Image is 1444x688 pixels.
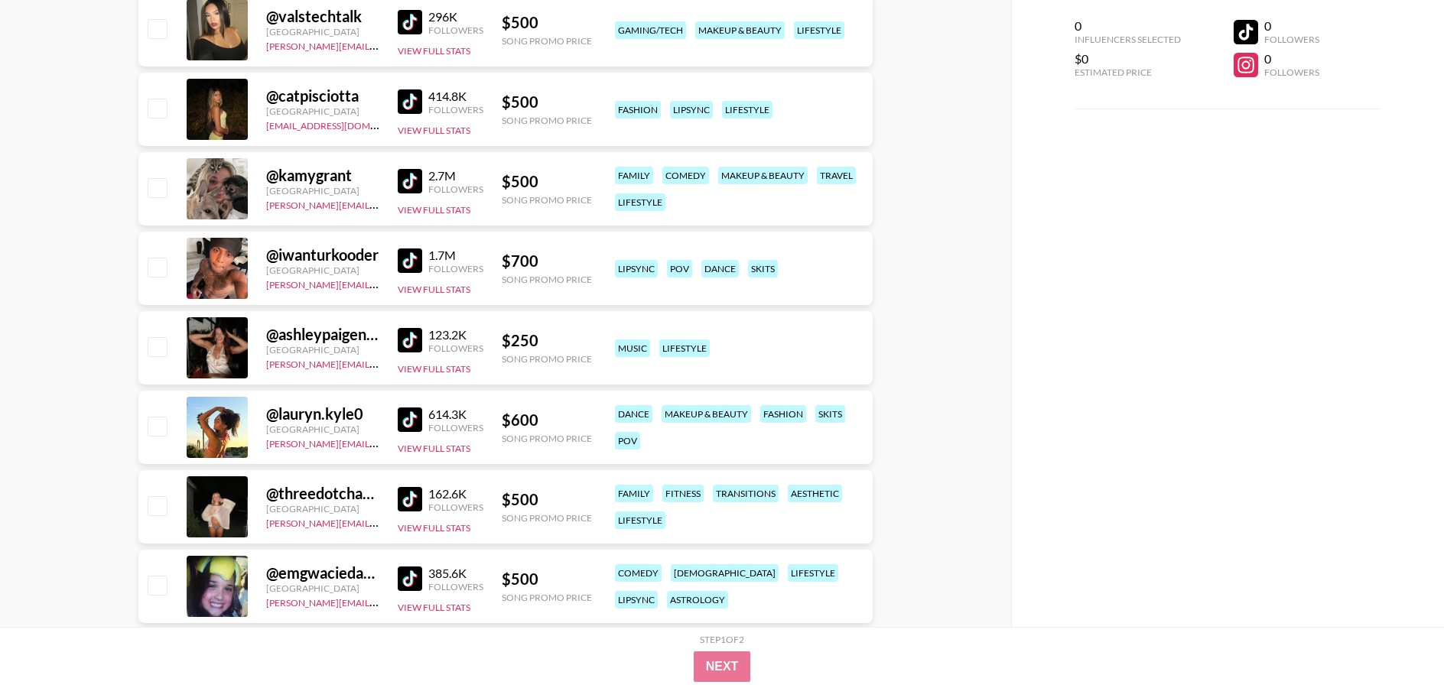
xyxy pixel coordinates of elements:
[266,26,379,37] div: [GEOGRAPHIC_DATA]
[1075,67,1181,78] div: Estimated Price
[266,37,565,52] a: [PERSON_NAME][EMAIL_ADDRESS][PERSON_NAME][DOMAIN_NAME]
[700,634,744,645] div: Step 1 of 2
[266,105,379,117] div: [GEOGRAPHIC_DATA]
[266,264,379,276] div: [GEOGRAPHIC_DATA]
[615,511,665,529] div: lifestyle
[615,21,686,39] div: gaming/tech
[615,339,650,357] div: music
[398,10,422,34] img: TikTok
[428,89,483,104] div: 414.8K
[1264,51,1319,67] div: 0
[502,512,592,524] div: Song Promo Price
[694,651,751,682] button: Next
[398,45,470,57] button: View Full Stats
[615,167,653,184] div: family
[502,331,592,350] div: $ 250
[428,168,483,183] div: 2.7M
[428,24,483,36] div: Followers
[748,260,778,277] div: skits
[428,342,483,354] div: Followers
[428,183,483,195] div: Followers
[502,490,592,509] div: $ 500
[722,101,772,118] div: lifestyle
[1075,34,1181,45] div: Influencers Selected
[502,411,592,430] div: $ 600
[502,353,592,365] div: Song Promo Price
[788,485,842,502] div: aesthetic
[266,344,379,355] div: [GEOGRAPHIC_DATA]
[502,194,592,206] div: Song Promo Price
[615,564,662,582] div: comedy
[671,564,779,582] div: [DEMOGRAPHIC_DATA]
[502,433,592,444] div: Song Promo Price
[1075,18,1181,34] div: 0
[615,432,640,449] div: pov
[398,602,470,613] button: View Full Stats
[266,404,379,424] div: @ lauryn.kyle0
[428,486,483,501] div: 162.6K
[670,101,713,118] div: lipsync
[667,591,728,608] div: astrology
[662,485,704,502] div: fitness
[428,327,483,342] div: 123.2K
[615,485,653,502] div: family
[713,485,779,502] div: transitions
[266,514,638,529] a: [PERSON_NAME][EMAIL_ADDRESS][PERSON_NAME][PERSON_NAME][DOMAIN_NAME]
[266,355,493,370] a: [PERSON_NAME][EMAIL_ADDRESS][DOMAIN_NAME]
[398,284,470,295] button: View Full Stats
[615,591,658,608] div: lipsync
[266,166,379,185] div: @ kamygrant
[428,263,483,274] div: Followers
[695,21,785,39] div: makeup & beauty
[667,260,692,277] div: pov
[266,594,493,608] a: [PERSON_NAME][EMAIL_ADDRESS][DOMAIN_NAME]
[659,339,710,357] div: lifestyle
[398,89,422,114] img: TikTok
[662,405,751,423] div: makeup & beauty
[428,566,483,581] div: 385.6K
[502,592,592,603] div: Song Promo Price
[615,101,661,118] div: fashion
[662,167,709,184] div: comedy
[1264,18,1319,34] div: 0
[502,570,592,589] div: $ 500
[398,566,422,591] img: TikTok
[398,204,470,216] button: View Full Stats
[266,435,493,449] a: [PERSON_NAME][EMAIL_ADDRESS][DOMAIN_NAME]
[398,328,422,352] img: TikTok
[266,424,379,435] div: [GEOGRAPHIC_DATA]
[1264,34,1319,45] div: Followers
[428,9,483,24] div: 296K
[428,581,483,592] div: Followers
[266,117,420,131] a: [EMAIL_ADDRESS][DOMAIN_NAME]
[398,487,422,511] img: TikTok
[428,422,483,433] div: Followers
[398,407,422,432] img: TikTok
[502,35,592,47] div: Song Promo Price
[718,167,808,184] div: makeup & beauty
[398,169,422,193] img: TikTok
[502,13,592,32] div: $ 500
[615,193,665,211] div: lifestyle
[266,583,379,594] div: [GEOGRAPHIC_DATA]
[398,443,470,454] button: View Full Stats
[266,503,379,514] div: [GEOGRAPHIC_DATA]
[398,522,470,534] button: View Full Stats
[266,276,493,290] a: [PERSON_NAME][EMAIL_ADDRESS][DOMAIN_NAME]
[794,21,844,39] div: lifestyle
[502,172,592,191] div: $ 500
[615,260,658,277] div: lipsync
[615,405,652,423] div: dance
[428,407,483,422] div: 614.3K
[1368,612,1426,670] iframe: Drift Widget Chat Controller
[266,86,379,105] div: @ catpisciotta
[502,115,592,126] div: Song Promo Price
[502,274,592,285] div: Song Promo Price
[266,325,379,344] div: @ ashleypaigenicholson
[817,167,856,184] div: travel
[266,196,493,211] a: [PERSON_NAME][EMAIL_ADDRESS][DOMAIN_NAME]
[502,92,592,112] div: $ 500
[502,252,592,271] div: $ 700
[266,245,379,264] div: @ iwanturkooder
[428,501,483,513] div: Followers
